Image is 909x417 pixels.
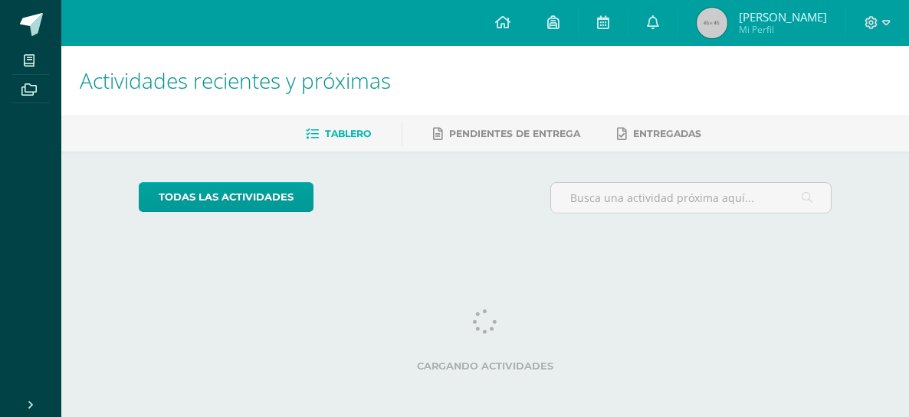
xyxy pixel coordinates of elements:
[139,182,313,212] a: todas las Actividades
[739,9,827,24] span: [PERSON_NAME]
[139,360,832,372] label: Cargando actividades
[633,128,701,139] span: Entregadas
[325,128,371,139] span: Tablero
[306,122,371,146] a: Tablero
[80,66,391,95] span: Actividades recientes y próximas
[739,23,827,36] span: Mi Perfil
[433,122,580,146] a: Pendientes de entrega
[617,122,701,146] a: Entregadas
[697,8,727,38] img: 45x45
[551,183,832,213] input: Busca una actividad próxima aquí...
[449,128,580,139] span: Pendientes de entrega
